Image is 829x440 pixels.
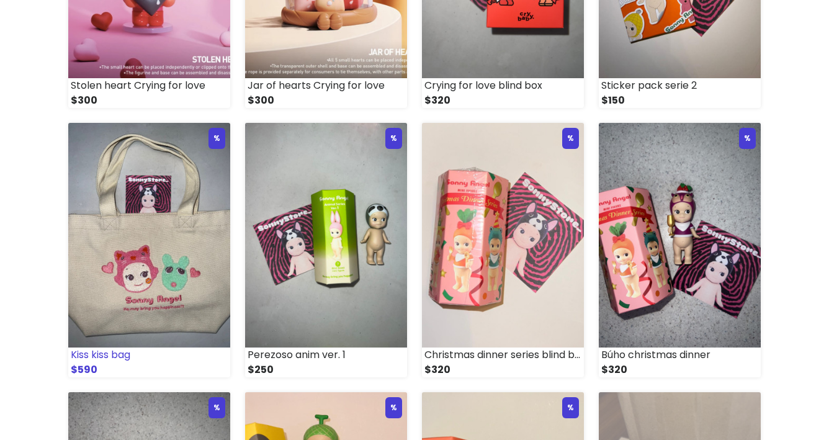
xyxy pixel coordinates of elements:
[245,362,407,377] div: $250
[68,78,230,93] div: Stolen heart Crying for love
[208,128,225,149] div: %
[599,78,761,93] div: Sticker pack serie 2
[739,128,756,149] div: %
[599,123,761,348] img: small_1732778174747.jpeg
[599,93,761,108] div: $150
[562,128,579,149] div: %
[208,397,225,418] div: %
[422,78,584,93] div: Crying for love blind box
[422,123,584,377] a: % Christmas dinner series blind box $320
[68,123,230,377] a: % Kiss kiss bag $590
[245,93,407,108] div: $300
[68,362,230,377] div: $590
[245,78,407,93] div: Jar of hearts Crying for love
[599,362,761,377] div: $320
[599,348,761,362] div: Búho christmas dinner
[245,348,407,362] div: Perezoso anim ver. 1
[422,123,584,348] img: small_1733192391438.jpeg
[245,123,407,348] img: small_1738868817074.jpeg
[422,348,584,362] div: Christmas dinner series blind box
[385,397,402,418] div: %
[422,93,584,108] div: $320
[422,362,584,377] div: $320
[68,93,230,108] div: $300
[599,123,761,377] a: % Búho christmas dinner $320
[245,123,407,377] a: % Perezoso anim ver. 1 $250
[385,128,402,149] div: %
[68,348,230,362] div: Kiss kiss bag
[68,123,230,348] img: small_1738870306295.jpeg
[562,397,579,418] div: %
